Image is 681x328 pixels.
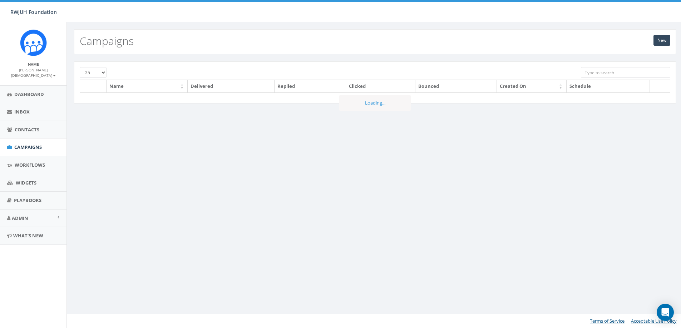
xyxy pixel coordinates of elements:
h2: Campaigns [80,35,134,47]
div: Loading... [339,95,411,111]
span: Playbooks [14,197,41,203]
img: Rally_platform_Icon_1.png [20,29,47,56]
th: Bounced [415,80,497,92]
a: [PERSON_NAME][DEMOGRAPHIC_DATA] [11,66,56,79]
small: Name [28,62,39,67]
th: Replied [275,80,346,92]
span: Admin [12,215,28,221]
span: Widgets [16,180,36,186]
div: Open Intercom Messenger [657,304,674,321]
a: New [653,35,670,46]
span: Campaigns [14,144,42,150]
span: Workflows [15,162,45,168]
span: Inbox [14,109,30,115]
input: Type to search [581,67,670,78]
span: Contacts [15,126,39,133]
a: Acceptable Use Policy [631,318,677,324]
th: Created On [497,80,567,92]
small: [PERSON_NAME][DEMOGRAPHIC_DATA] [11,67,56,78]
span: What's New [13,232,43,239]
span: Dashboard [14,91,44,97]
th: Name [107,80,188,92]
span: RWJUH Foundation [10,9,57,15]
th: Delivered [188,80,275,92]
th: Clicked [346,80,415,92]
a: Terms of Service [590,318,625,324]
th: Schedule [567,80,650,92]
